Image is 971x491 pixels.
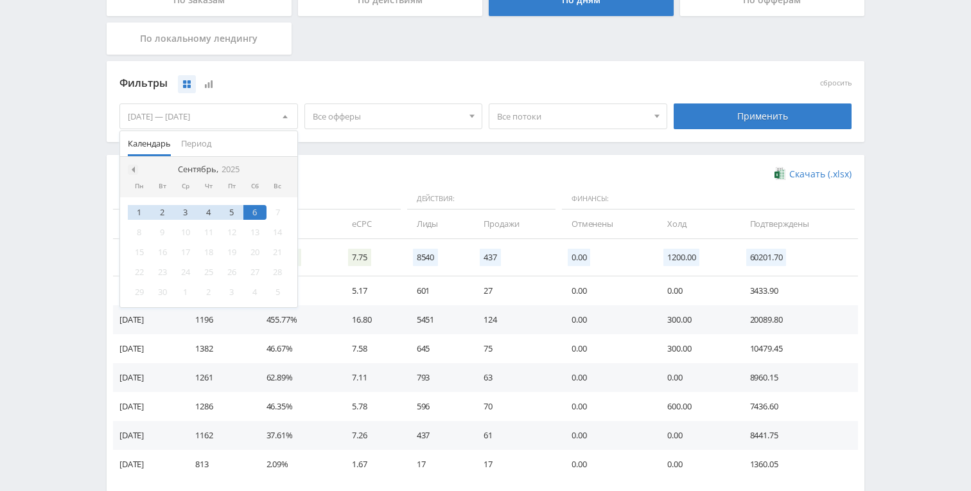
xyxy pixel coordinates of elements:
td: 5451 [404,305,471,334]
div: 17 [174,245,197,260]
div: 28 [267,265,290,280]
td: 0.00 [559,305,654,334]
span: Действия: [407,188,555,210]
div: Ср [174,183,197,190]
td: 5.17 [339,276,403,305]
span: Финансы: [562,188,855,210]
div: Пт [220,183,243,190]
td: 0.00 [559,276,654,305]
span: Все потоки [497,104,647,129]
div: 10 [174,225,197,240]
td: 0.00 [654,421,737,450]
td: 7436.60 [737,392,858,421]
td: 62.89% [254,363,340,392]
td: 596 [404,392,471,421]
div: 13 [243,225,267,240]
td: [DATE] [113,421,182,450]
td: 1382 [182,334,253,363]
div: 20 [243,245,267,260]
td: 1286 [182,392,253,421]
div: 3 [174,205,197,220]
td: 17 [471,450,559,479]
td: 27 [471,276,559,305]
a: Скачать (.xlsx) [774,168,852,181]
td: 0.00 [654,276,737,305]
td: 1.67 [339,450,403,479]
div: 24 [174,265,197,280]
span: 437 [480,249,501,266]
div: 11 [197,225,220,240]
div: Сб [243,183,267,190]
div: Сентябрь, [173,165,245,175]
td: Итого: [113,239,182,276]
td: 793 [404,363,471,392]
td: [DATE] [113,392,182,421]
div: 1 [128,205,151,220]
div: 2 [151,205,174,220]
div: 22 [128,265,151,280]
div: 7 [267,205,290,220]
td: Подтверждены [737,210,858,238]
td: Отменены [559,210,654,238]
img: xlsx [774,167,785,180]
span: 7.75 [348,249,371,266]
div: Применить [674,103,852,129]
td: 813 [182,450,253,479]
div: Чт [197,183,220,190]
div: 3 [220,285,243,299]
td: 600.00 [654,392,737,421]
div: 29 [128,285,151,299]
td: 0.00 [559,363,654,392]
td: 70 [471,392,559,421]
span: Все офферы [313,104,463,129]
div: Пн [128,183,151,190]
td: 0.00 [559,421,654,450]
td: 2.09% [254,450,340,479]
td: 75 [471,334,559,363]
td: [DATE] [113,305,182,334]
td: 8441.75 [737,421,858,450]
div: Вс [267,183,290,190]
td: 8960.15 [737,363,858,392]
td: Холд [654,210,737,238]
div: 4 [243,285,267,299]
td: 0.00 [654,450,737,479]
td: 1162 [182,421,253,450]
td: 1261 [182,363,253,392]
td: eCPC [339,210,403,238]
td: 0.00 [654,363,737,392]
div: По локальному лендингу [107,22,292,55]
div: 19 [220,245,243,260]
div: 30 [151,285,174,299]
span: 60201.70 [746,249,787,266]
td: 46.67% [254,334,340,363]
div: 16 [151,245,174,260]
span: 8540 [413,249,438,266]
div: 12 [220,225,243,240]
td: 7.11 [339,363,403,392]
div: 14 [267,225,290,240]
td: Лиды [404,210,471,238]
td: 5.78 [339,392,403,421]
td: 10479.45 [737,334,858,363]
td: [DATE] [113,276,182,305]
div: Фильтры [119,74,667,93]
td: 16.80 [339,305,403,334]
div: 2 [197,285,220,299]
td: 1196 [182,305,253,334]
div: 6 [243,205,267,220]
td: 46.35% [254,392,340,421]
div: 18 [197,245,220,260]
div: 27 [243,265,267,280]
span: Календарь [128,131,171,156]
span: Период [181,131,211,156]
td: 0.00 [559,334,654,363]
td: 300.00 [654,334,737,363]
div: 15 [128,245,151,260]
td: 63 [471,363,559,392]
td: 37.61% [254,421,340,450]
div: 23 [151,265,174,280]
td: 1360.05 [737,450,858,479]
td: Продажи [471,210,559,238]
td: 3433.90 [737,276,858,305]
